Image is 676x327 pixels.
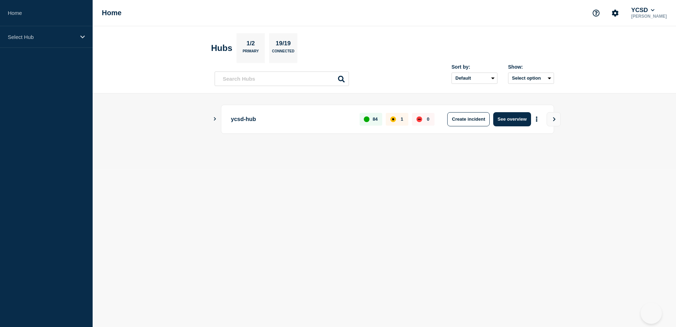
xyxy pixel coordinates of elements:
[102,9,122,17] h1: Home
[401,116,403,122] p: 1
[630,14,668,19] p: [PERSON_NAME]
[532,113,541,126] button: More actions
[447,112,490,126] button: Create incident
[416,116,422,122] div: down
[215,71,349,86] input: Search Hubs
[243,49,259,57] p: Primary
[364,116,369,122] div: up
[390,116,396,122] div: affected
[493,112,531,126] button: See overview
[508,73,554,84] button: Select option
[451,64,497,70] div: Sort by:
[589,6,604,21] button: Support
[211,43,232,53] h2: Hubs
[508,64,554,70] div: Show:
[231,112,351,126] p: ycsd-hub
[213,116,217,122] button: Show Connected Hubs
[451,73,497,84] select: Sort by
[427,116,429,122] p: 0
[8,34,76,40] p: Select Hub
[641,303,662,324] iframe: Help Scout Beacon - Open
[547,112,561,126] button: View
[608,6,623,21] button: Account settings
[273,40,293,49] p: 19/19
[272,49,294,57] p: Connected
[630,7,656,14] button: YCSD
[373,116,378,122] p: 84
[244,40,258,49] p: 1/2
